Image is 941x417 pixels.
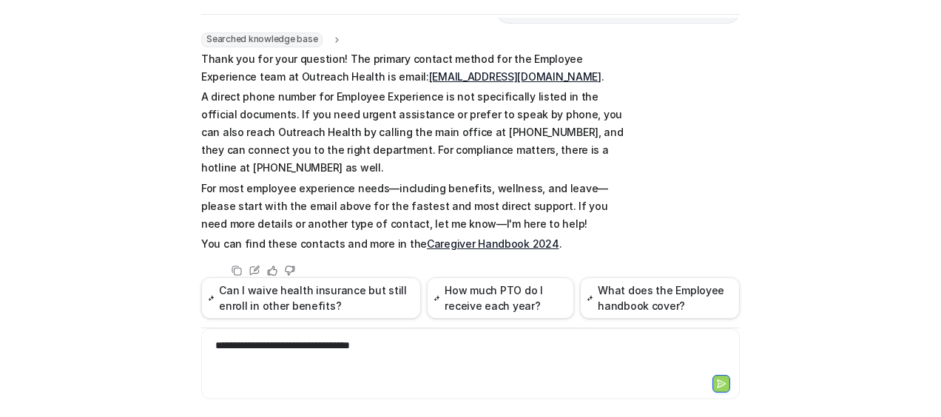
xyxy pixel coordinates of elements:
[427,277,574,319] button: How much PTO do I receive each year?
[201,88,634,177] p: A direct phone number for Employee Experience is not specifically listed in the official document...
[201,33,323,47] span: Searched knowledge base
[201,180,634,233] p: For most employee experience needs—including benefits, wellness, and leave—please start with the ...
[201,277,421,319] button: Can I waive health insurance but still enroll in other benefits?
[427,237,559,250] a: Caregiver Handbook 2024
[201,50,634,86] p: Thank you for your question! The primary contact method for the Employee Experience team at Outre...
[429,70,601,83] a: [EMAIL_ADDRESS][DOMAIN_NAME]
[201,235,634,253] p: You can find these contacts and more in the .
[580,277,740,319] button: What does the Employee handbook cover?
